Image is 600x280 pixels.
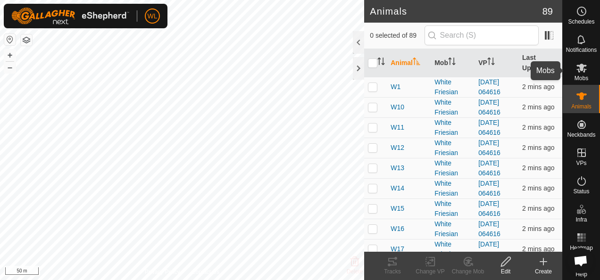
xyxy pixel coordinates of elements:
p-sorticon: Activate to sort [413,59,420,66]
span: W12 [391,143,404,153]
a: [DATE] 064616 [478,240,500,258]
span: 0 selected of 89 [370,31,424,41]
span: Mobs [575,75,588,81]
th: VP [475,49,518,77]
a: [DATE] 064616 [478,119,500,136]
span: Schedules [568,19,594,25]
a: [DATE] 064616 [478,99,500,116]
span: 17 Sept 2025, 2:39 pm [522,205,554,212]
div: White Friesian [434,199,471,219]
div: Tracks [374,267,411,276]
div: White Friesian [434,118,471,138]
a: [DATE] 064616 [478,180,500,197]
span: 17 Sept 2025, 2:38 pm [522,164,554,172]
div: White Friesian [434,219,471,239]
div: Change VP [411,267,449,276]
a: Contact Us [192,268,219,276]
p-sorticon: Activate to sort [487,59,495,66]
p-sorticon: Activate to sort [377,59,385,66]
div: Create [525,267,562,276]
span: Status [573,189,589,194]
span: W1 [391,82,400,92]
span: Animals [571,104,592,109]
span: 17 Sept 2025, 2:38 pm [522,83,554,91]
a: [DATE] 064616 [478,200,500,217]
span: 17 Sept 2025, 2:38 pm [522,144,554,151]
a: [DATE] 064616 [478,139,500,156]
button: – [4,62,16,73]
span: 17 Sept 2025, 2:38 pm [522,245,554,253]
button: Map Layers [21,34,32,46]
div: Edit [487,267,525,276]
div: White Friesian [434,77,471,97]
h2: Animals [370,6,542,17]
span: WL [148,11,158,21]
a: [DATE] 064616 [478,220,500,238]
span: Heatmap [570,245,593,251]
div: White Friesian [434,239,471,259]
span: Notifications [566,47,597,53]
button: + [4,49,16,61]
p-sorticon: Activate to sort [549,64,556,72]
span: W17 [391,244,404,254]
span: Infra [575,217,587,222]
span: W15 [391,204,404,214]
span: VPs [576,160,586,166]
th: Last Updated [518,49,562,77]
div: White Friesian [434,138,471,158]
img: Gallagher Logo [11,8,129,25]
span: 17 Sept 2025, 2:38 pm [522,103,554,111]
span: W11 [391,123,404,132]
div: White Friesian [434,158,471,178]
span: W10 [391,102,404,112]
span: 17 Sept 2025, 2:38 pm [522,225,554,232]
div: White Friesian [434,179,471,198]
p-sorticon: Activate to sort [448,59,456,66]
div: White Friesian [434,98,471,117]
div: Open chat [568,248,593,273]
span: Help [575,272,587,277]
input: Search (S) [425,25,539,45]
span: W14 [391,183,404,193]
a: [DATE] 064616 [478,78,500,96]
div: Change Mob [449,267,487,276]
span: Neckbands [567,132,595,138]
span: 17 Sept 2025, 2:38 pm [522,184,554,192]
span: 17 Sept 2025, 2:38 pm [522,124,554,131]
span: W13 [391,163,404,173]
span: W16 [391,224,404,234]
a: [DATE] 064616 [478,159,500,177]
span: 89 [542,4,553,18]
th: Mob [431,49,475,77]
button: Reset Map [4,34,16,45]
th: Animal [387,49,431,77]
a: Privacy Policy [145,268,180,276]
